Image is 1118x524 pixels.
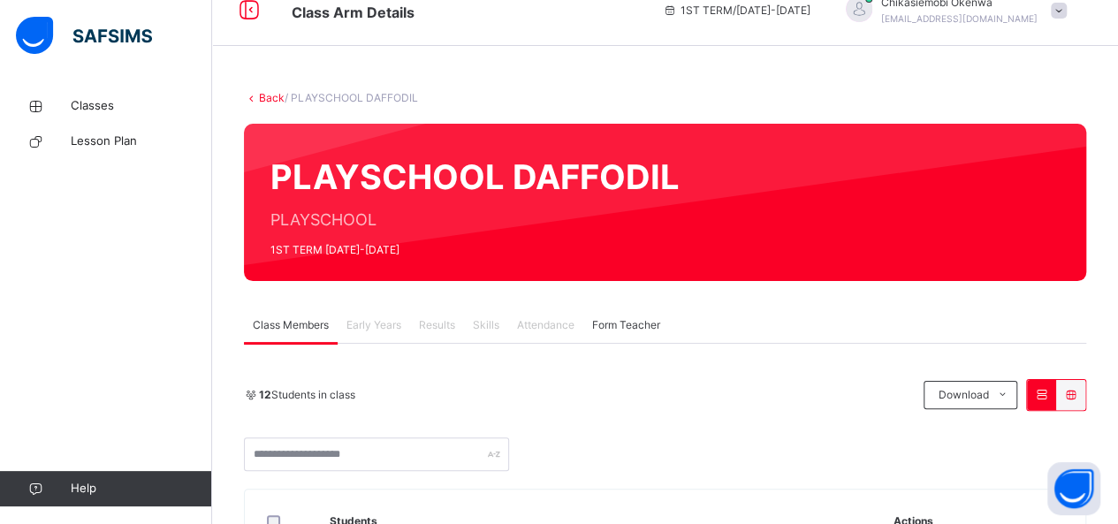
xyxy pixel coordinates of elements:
b: 12 [259,388,271,401]
span: Students in class [259,387,355,403]
span: Skills [473,317,499,333]
span: Lesson Plan [71,133,212,150]
span: Early Years [346,317,401,333]
span: 1ST TERM [DATE]-[DATE] [270,242,680,258]
span: session/term information [663,3,810,19]
span: Attendance [517,317,574,333]
img: safsims [16,17,152,54]
button: Open asap [1047,462,1100,515]
a: Back [259,91,285,104]
span: [EMAIL_ADDRESS][DOMAIN_NAME] [881,13,1038,24]
span: Results [419,317,455,333]
span: Download [938,387,988,403]
span: Class Members [253,317,329,333]
span: Form Teacher [592,317,660,333]
span: / PLAYSCHOOL DAFFODIL [285,91,418,104]
span: Class Arm Details [292,4,414,21]
span: Classes [71,97,212,115]
span: Help [71,480,211,497]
